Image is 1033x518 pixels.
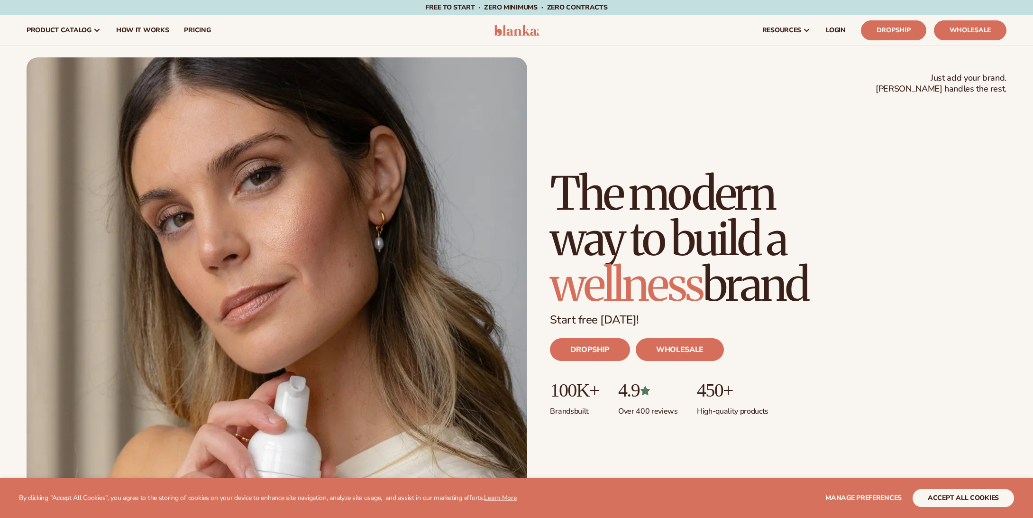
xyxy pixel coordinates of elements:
[618,380,678,401] p: 4.9
[762,27,801,34] span: resources
[861,20,926,40] a: Dropship
[550,256,703,313] span: wellness
[109,15,177,46] a: How It Works
[550,401,599,416] p: Brands built
[636,338,724,361] a: WHOLESALE
[697,380,768,401] p: 450+
[618,401,678,416] p: Over 400 reviews
[484,493,516,502] a: Learn More
[19,15,109,46] a: product catalog
[550,380,599,401] p: 100K+
[913,489,1014,507] button: accept all cookies
[826,27,846,34] span: LOGIN
[176,15,218,46] a: pricing
[818,15,853,46] a: LOGIN
[550,313,1006,327] p: Start free [DATE]!
[494,25,539,36] img: logo
[184,27,210,34] span: pricing
[425,3,607,12] span: Free to start · ZERO minimums · ZERO contracts
[550,171,853,307] h1: The modern way to build a brand
[825,489,902,507] button: Manage preferences
[825,493,902,502] span: Manage preferences
[550,338,630,361] a: DROPSHIP
[934,20,1006,40] a: Wholesale
[755,15,818,46] a: resources
[19,494,517,502] p: By clicking "Accept All Cookies", you agree to the storing of cookies on your device to enhance s...
[876,73,1006,95] span: Just add your brand. [PERSON_NAME] handles the rest.
[697,401,768,416] p: High-quality products
[116,27,169,34] span: How It Works
[27,27,91,34] span: product catalog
